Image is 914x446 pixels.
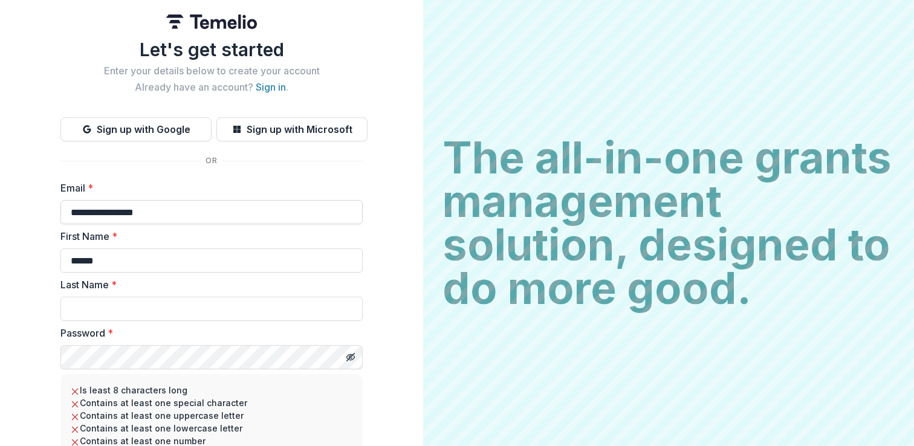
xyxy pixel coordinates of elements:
[70,396,353,409] li: Contains at least one special character
[60,326,355,340] label: Password
[70,409,353,422] li: Contains at least one uppercase letter
[60,277,355,292] label: Last Name
[341,347,360,367] button: Toggle password visibility
[166,15,257,29] img: Temelio
[70,422,353,435] li: Contains at least one lowercase letter
[256,81,286,93] a: Sign in
[60,229,355,244] label: First Name
[60,39,363,60] h1: Let's get started
[70,384,353,396] li: Is least 8 characters long
[60,65,363,77] h2: Enter your details below to create your account
[60,181,355,195] label: Email
[60,117,212,141] button: Sign up with Google
[60,82,363,93] h2: Already have an account? .
[216,117,368,141] button: Sign up with Microsoft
